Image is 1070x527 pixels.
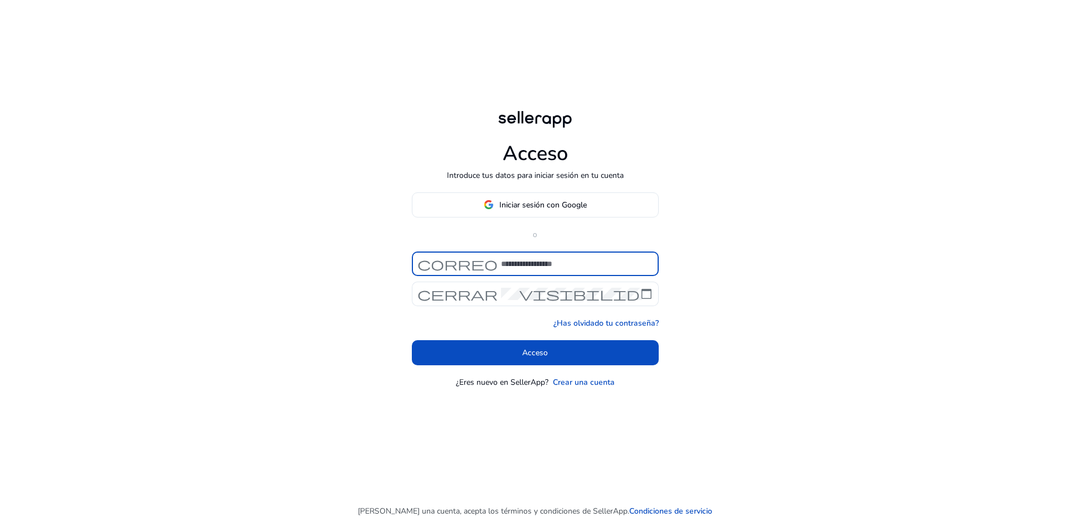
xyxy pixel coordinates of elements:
font: ¿Has olvidado tu contraseña? [553,318,659,328]
font: correo [417,256,498,272]
font: Condiciones de servicio [629,506,712,516]
img: google-logo.svg [484,200,494,210]
font: Acceso [522,347,548,358]
font: ¿Eres nuevo en SellerApp? [456,377,548,388]
a: Crear una cuenta [553,376,615,388]
font: Iniciar sesión con Google [499,200,587,210]
font: [PERSON_NAME] una cuenta, acepta los términos y condiciones de SellerApp. [358,506,629,516]
font: o [533,229,537,240]
font: visibilidad [519,286,653,302]
font: Introduce tus datos para iniciar sesión en tu cuenta [447,170,624,181]
button: Acceso [412,340,659,365]
font: Crear una cuenta [553,377,615,388]
font: cerrar [417,286,498,302]
font: Acceso [503,140,568,167]
button: Iniciar sesión con Google [412,192,659,217]
a: Condiciones de servicio [629,505,712,517]
a: ¿Has olvidado tu contraseña? [553,317,659,329]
